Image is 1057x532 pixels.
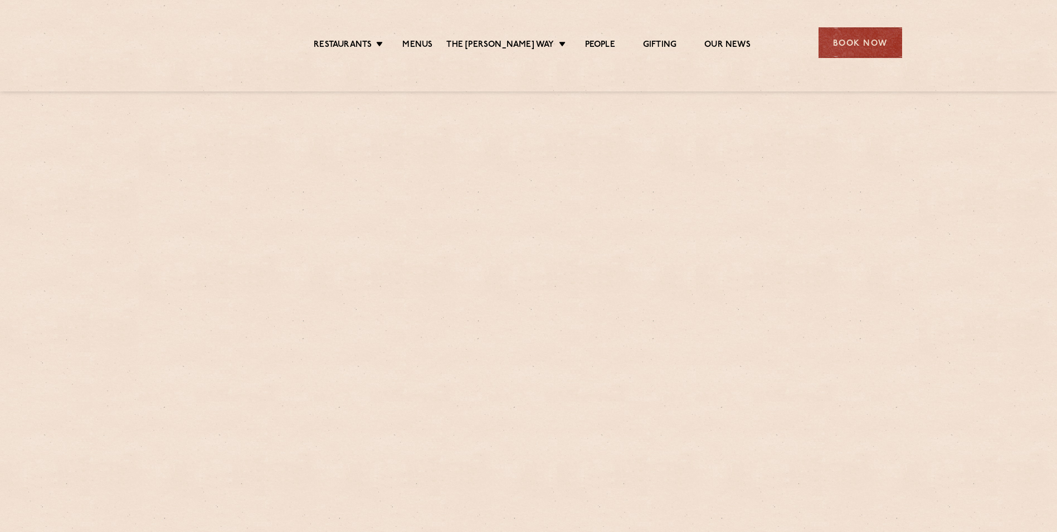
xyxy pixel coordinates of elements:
a: Gifting [643,40,676,52]
a: Restaurants [314,40,372,52]
a: People [585,40,615,52]
a: The [PERSON_NAME] Way [446,40,554,52]
div: Book Now [819,27,902,58]
img: svg%3E [155,11,252,75]
a: Menus [402,40,432,52]
a: Our News [704,40,751,52]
